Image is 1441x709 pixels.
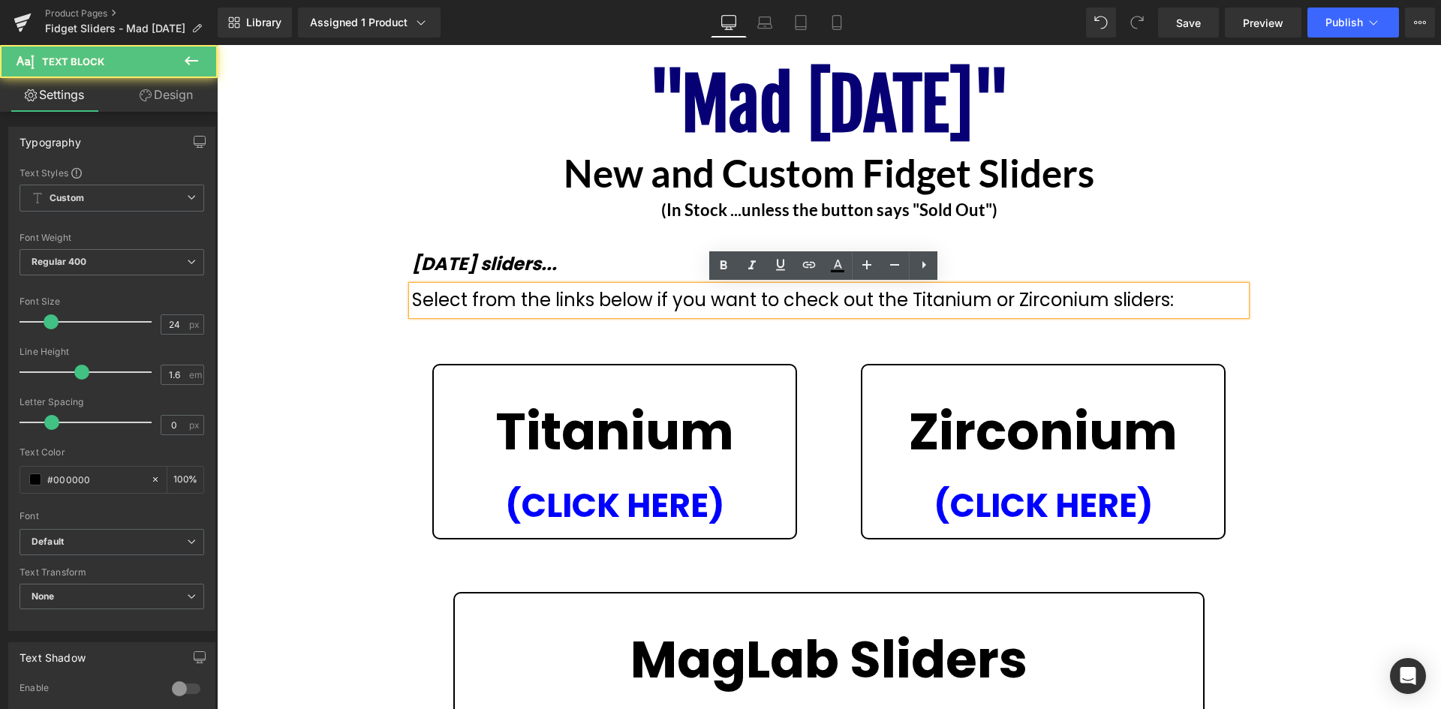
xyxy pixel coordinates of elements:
a: Laptop [747,8,783,38]
div: Open Intercom Messenger [1390,658,1426,694]
span: Text Block [42,56,104,68]
a: Product Pages [45,8,218,20]
b: New and Custom Fidget Sliders [347,105,877,151]
div: Text Transform [20,567,204,578]
a: Preview [1225,8,1301,38]
strong: Titanium [278,351,517,422]
a: (CLICK HERE) [288,437,507,483]
div: Font [20,511,204,521]
a: Mobile [819,8,855,38]
strong: (In Stock ...unless the button says "Sold Out") [444,155,781,175]
div: Line Height [20,347,204,357]
b: Regular 400 [32,256,87,267]
span: Save [1176,15,1201,31]
button: Redo [1122,8,1152,38]
input: Color [47,471,143,488]
div: Font Size [20,296,204,307]
a: (CLICK HERE) [717,437,936,483]
div: Font Weight [20,233,204,243]
a: New Library [218,8,292,38]
div: Enable [20,682,157,698]
div: % [167,467,203,493]
div: Assigned 1 Product [310,15,429,30]
button: Publish [1307,8,1399,38]
button: More [1405,8,1435,38]
a: Desktop [711,8,747,38]
i: Default [32,536,64,548]
div: Letter Spacing [20,397,204,407]
strong: Zirconium [692,351,961,422]
span: px [189,420,202,430]
button: Undo [1086,8,1116,38]
span: Publish [1325,17,1363,29]
span: Preview [1243,15,1283,31]
strong: [DATE] sliders... [195,206,340,231]
strong: MagLab Sliders [414,579,811,650]
span: em [189,370,202,380]
span: "Mad [DATE]" [432,17,793,104]
a: Tablet [783,8,819,38]
span: Select from the links below if you want to check out the Titanium or Zirconium sliders: [195,242,957,267]
div: Text Color [20,447,204,458]
span: Fidget Sliders - Mad [DATE] [45,23,185,35]
b: Custom [50,192,84,205]
a: Design [112,78,221,112]
span: px [189,320,202,329]
div: Text Styles [20,167,204,179]
b: None [32,590,55,602]
span: Library [246,16,281,29]
div: Text Shadow [20,643,86,664]
div: Typography [20,128,81,149]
